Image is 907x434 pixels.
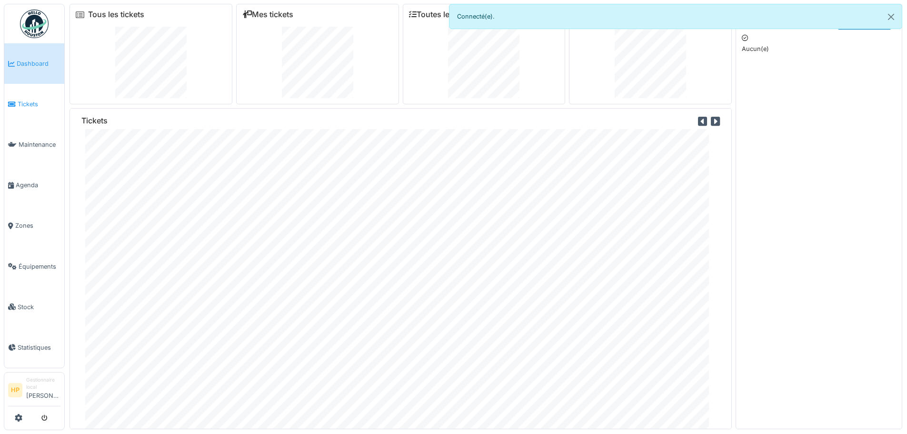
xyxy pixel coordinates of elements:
[16,181,60,190] span: Agenda
[15,221,60,230] span: Zones
[4,124,64,165] a: Maintenance
[17,59,60,68] span: Dashboard
[4,287,64,327] a: Stock
[18,100,60,109] span: Tickets
[26,376,60,391] div: Gestionnaire local
[4,165,64,205] a: Agenda
[4,43,64,84] a: Dashboard
[18,343,60,352] span: Statistiques
[4,246,64,287] a: Équipements
[880,4,902,30] button: Close
[409,10,480,19] a: Toutes les tâches
[4,84,64,124] a: Tickets
[8,383,22,397] li: HP
[18,303,60,312] span: Stock
[19,140,60,149] span: Maintenance
[20,10,49,38] img: Badge_color-CXgf-gQk.svg
[242,10,293,19] a: Mes tickets
[88,10,144,19] a: Tous les tickets
[4,206,64,246] a: Zones
[81,116,108,125] h6: Tickets
[4,327,64,368] a: Statistiques
[742,44,896,53] p: Aucun(e)
[19,262,60,271] span: Équipements
[449,4,903,29] div: Connecté(e).
[26,376,60,404] li: [PERSON_NAME]
[8,376,60,406] a: HP Gestionnaire local[PERSON_NAME]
